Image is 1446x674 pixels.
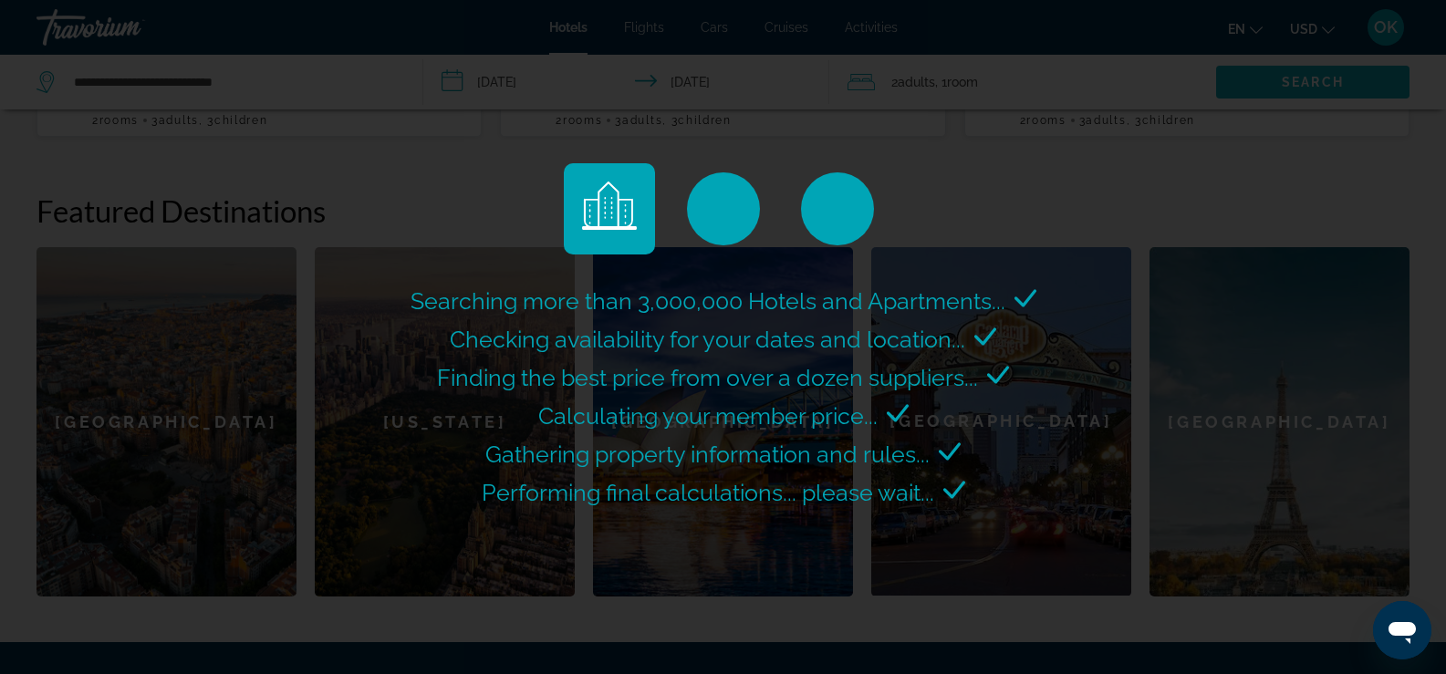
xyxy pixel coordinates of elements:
span: Performing final calculations... please wait... [482,479,934,506]
span: Searching more than 3,000,000 Hotels and Apartments... [411,287,1005,315]
span: Gathering property information and rules... [485,441,930,468]
iframe: Кнопка запуска окна обмена сообщениями [1373,601,1431,659]
span: Checking availability for your dates and location... [450,326,965,353]
span: Calculating your member price... [538,402,878,430]
span: Finding the best price from over a dozen suppliers... [437,364,978,391]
